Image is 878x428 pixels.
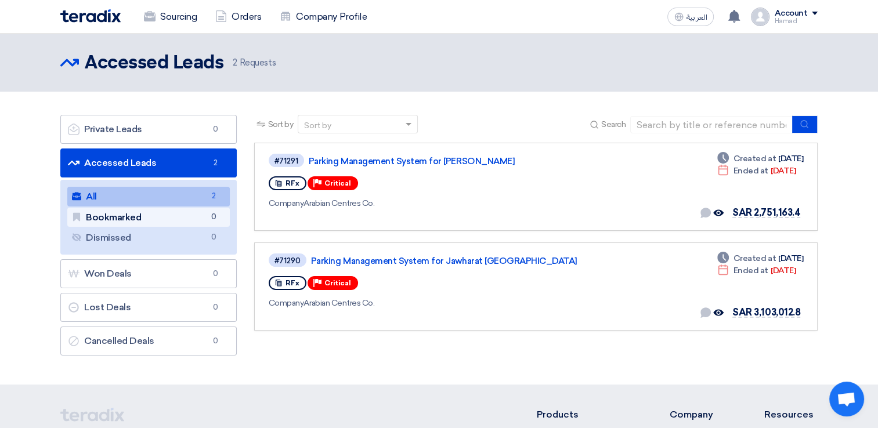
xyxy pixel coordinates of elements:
[304,119,331,132] div: Sort by
[286,179,299,187] span: RFx
[734,252,776,264] span: Created at
[774,18,818,24] div: Hamad
[734,264,768,277] span: Ended at
[208,302,222,313] span: 0
[208,124,222,135] span: 0
[67,228,230,248] a: Dismissed
[67,208,230,227] a: Bookmarked
[774,9,807,19] div: Account
[269,297,604,309] div: Arabian Centres Co.
[269,298,304,308] span: Company
[269,197,601,209] div: Arabian Centres Co.
[686,13,707,21] span: العربية
[669,408,729,422] li: Company
[207,231,221,244] span: 0
[274,257,301,264] div: #71290
[270,4,376,30] a: Company Profile
[60,327,237,356] a: Cancelled Deals0
[764,408,818,422] li: Resources
[269,198,304,208] span: Company
[732,307,800,318] span: SAR 3,103,012.8
[208,157,222,169] span: 2
[324,279,351,287] span: Critical
[717,165,796,177] div: [DATE]
[60,148,237,177] a: Accessed Leads2
[208,268,222,280] span: 0
[268,118,294,130] span: Sort by
[233,57,237,68] span: 2
[233,56,276,70] span: Requests
[630,116,793,133] input: Search by title or reference number
[85,52,223,75] h2: Accessed Leads
[207,190,221,202] span: 2
[135,4,206,30] a: Sourcing
[67,187,230,206] a: All
[751,8,769,26] img: profile_test.png
[829,382,864,416] div: Open chat
[717,264,796,277] div: [DATE]
[732,207,800,218] span: SAR 2,751,163.4
[60,115,237,144] a: Private Leads0
[667,8,714,26] button: العربية
[309,156,599,166] a: Parking Management System for [PERSON_NAME]
[206,4,270,30] a: Orders
[311,256,601,266] a: Parking Management System for Jawharat [GEOGRAPHIC_DATA]
[274,157,298,165] div: #71291
[734,153,776,165] span: Created at
[717,153,803,165] div: [DATE]
[208,335,222,347] span: 0
[60,259,237,288] a: Won Deals0
[286,279,299,287] span: RFx
[60,9,121,23] img: Teradix logo
[60,293,237,322] a: Lost Deals0
[324,179,351,187] span: Critical
[207,211,221,223] span: 0
[537,408,635,422] li: Products
[601,118,626,130] span: Search
[734,165,768,177] span: Ended at
[717,252,803,264] div: [DATE]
